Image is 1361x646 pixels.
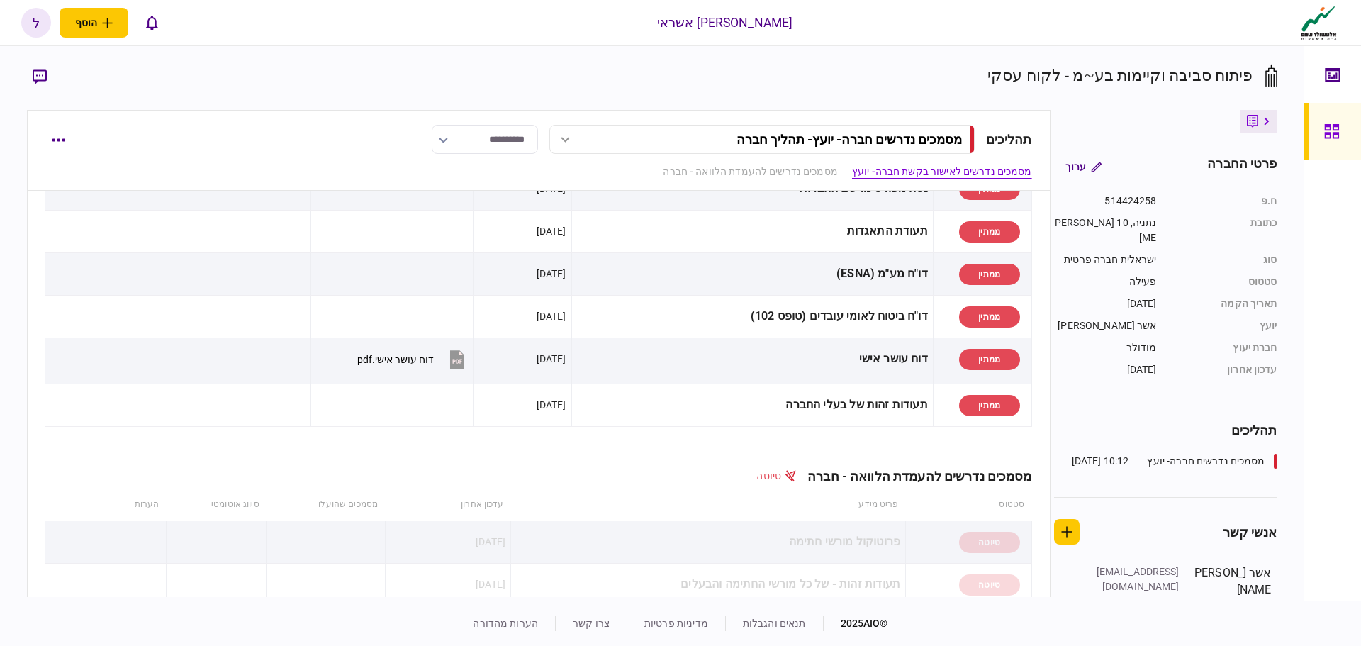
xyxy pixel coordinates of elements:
[1147,454,1265,469] div: מסמכים נדרשים חברה- יועץ
[577,216,928,247] div: תעודת התאגדות
[1054,421,1277,440] div: תהליכים
[1072,454,1129,469] div: 10:12 [DATE]
[959,306,1020,328] div: ממתין
[577,258,928,290] div: דו"ח מע"מ (ESNA)
[516,569,900,601] div: תעודות זהות - של כל מורשי החתימה והבעלים
[1171,340,1277,355] div: חברת יעוץ
[60,8,128,38] button: פתח תפריט להוספת לקוח
[473,618,538,629] a: הערות מהדורה
[1171,296,1277,311] div: תאריך הקמה
[21,8,51,38] button: ל
[1171,252,1277,267] div: סוג
[577,389,928,421] div: תעודות זהות של בעלי החברה
[959,349,1020,370] div: ממתין
[357,354,434,365] div: דוח עושר אישי.pdf
[573,618,610,629] a: צרו קשר
[1171,274,1277,289] div: סטטוס
[357,343,468,375] button: דוח עושר אישי.pdf
[959,395,1020,416] div: ממתין
[736,132,962,147] div: מסמכים נדרשים חברה- יועץ - תהליך חברה
[1054,216,1157,245] div: נתניה, 10 [PERSON_NAME]
[987,64,1253,87] div: פיתוח סביבה וקיימות בע~מ - לקוח עסקי
[1087,564,1180,594] div: [EMAIL_ADDRESS][DOMAIN_NAME]
[743,618,806,629] a: תנאים והגבלות
[537,309,566,323] div: [DATE]
[537,267,566,281] div: [DATE]
[385,489,511,521] th: עדכון אחרון
[1171,362,1277,377] div: עדכון אחרון
[1054,194,1157,208] div: 514424258
[1054,252,1157,267] div: ישראלית חברה פרטית
[1054,274,1157,289] div: פעילה
[577,301,928,333] div: דו"ח ביטוח לאומי עובדים (טופס 102)
[644,618,708,629] a: מדיניות פרטיות
[959,264,1020,285] div: ממתין
[756,469,796,484] div: טיוטה
[959,532,1020,553] div: טיוטה
[166,489,267,521] th: סיווג אוטומטי
[1054,296,1157,311] div: [DATE]
[796,469,1031,484] div: מסמכים נדרשים להעמדת הלוואה - חברה
[103,489,166,521] th: הערות
[1054,362,1157,377] div: [DATE]
[1054,340,1157,355] div: מודולר
[476,535,505,549] div: [DATE]
[267,489,385,521] th: מסמכים שהועלו
[537,398,566,412] div: [DATE]
[516,526,900,558] div: פרוטוקול מורשי חתימה
[1298,5,1340,40] img: client company logo
[823,616,888,631] div: © 2025 AIO
[1194,564,1272,639] div: אשר [PERSON_NAME]
[549,125,975,154] button: מסמכים נדרשים חברה- יועץ- תהליך חברה
[1171,194,1277,208] div: ח.פ
[1207,154,1277,179] div: פרטי החברה
[1171,216,1277,245] div: כתובת
[906,489,1032,521] th: סטטוס
[852,165,1032,179] a: מסמכים נדרשים לאישור בקשת חברה- יועץ
[959,221,1020,243] div: ממתין
[1171,318,1277,333] div: יועץ
[1087,594,1180,609] div: [PHONE_NUMBER]
[137,8,167,38] button: פתח רשימת התראות
[663,165,837,179] a: מסמכים נדרשים להעמדת הלוואה - חברה
[511,489,906,521] th: פריט מידע
[1072,454,1277,469] a: מסמכים נדרשים חברה- יועץ10:12 [DATE]
[1223,523,1277,542] div: אנשי קשר
[577,343,928,375] div: דוח עושר אישי
[537,352,566,366] div: [DATE]
[959,574,1020,596] div: טיוטה
[537,224,566,238] div: [DATE]
[1054,154,1113,179] button: ערוך
[986,130,1032,149] div: תהליכים
[1054,318,1157,333] div: אשר [PERSON_NAME]
[657,13,793,32] div: [PERSON_NAME] אשראי
[476,577,505,591] div: [DATE]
